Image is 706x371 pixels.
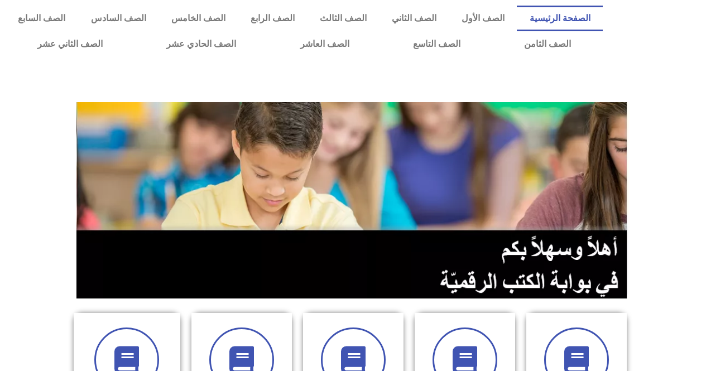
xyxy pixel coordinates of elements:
a: الصف الرابع [238,6,307,31]
a: الصف العاشر [268,31,381,57]
a: الصف السابع [6,6,78,31]
a: الصف الثالث [307,6,379,31]
a: الصف الخامس [159,6,238,31]
a: الصف الأول [449,6,517,31]
a: الصف التاسع [381,31,492,57]
a: الصف الثامن [492,31,603,57]
a: الصف الثاني [379,6,449,31]
a: الصف الحادي عشر [135,31,268,57]
a: الصف السادس [78,6,159,31]
a: الصفحة الرئيسية [517,6,603,31]
a: الصف الثاني عشر [6,31,135,57]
